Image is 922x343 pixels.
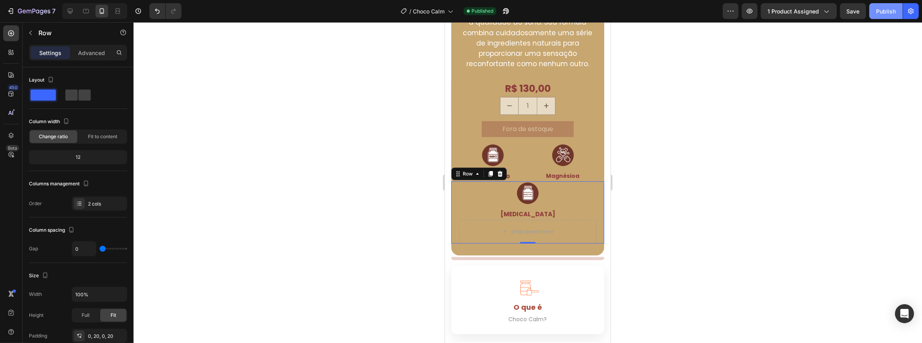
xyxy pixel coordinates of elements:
button: 7 [3,3,59,19]
div: 12 [31,152,126,163]
div: 2 cols [88,200,125,208]
div: Size [29,271,50,281]
div: Height [29,312,44,319]
span: Choco Calm [413,7,445,15]
span: 1 product assigned [767,7,819,15]
div: Padding [29,332,47,339]
iframe: Design area [445,22,611,343]
p: Advanced [78,49,105,57]
span: Change ratio [39,133,68,140]
input: Auto [72,287,127,301]
p: 7 [52,6,55,16]
span: Full [82,312,90,319]
div: Open Intercom Messenger [895,304,914,323]
div: Order [29,200,42,207]
span: / [409,7,411,15]
div: Gap [29,245,38,252]
p: Settings [39,49,61,57]
span: Fit [111,312,116,319]
div: Layout [29,75,55,86]
span: Fit to content [88,133,117,140]
div: 450 [8,84,19,91]
div: Column width [29,116,71,127]
button: 1 product assigned [761,3,837,19]
span: Save [847,8,860,15]
div: Publish [876,7,896,15]
div: 0, 20, 0, 20 [88,333,125,340]
div: Width [29,291,42,298]
input: Auto [72,242,96,256]
div: Undo/Redo [149,3,181,19]
div: Columns management [29,179,91,189]
div: Column spacing [29,225,76,236]
button: Save [840,3,866,19]
div: Beta [6,145,19,151]
span: Published [471,8,493,15]
p: Row [38,28,106,38]
button: Publish [869,3,903,19]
